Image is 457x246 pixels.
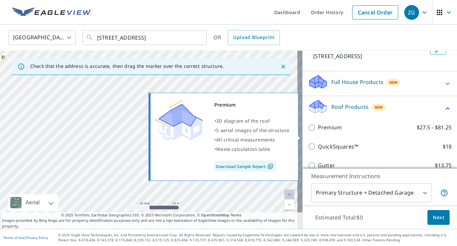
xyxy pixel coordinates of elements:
p: $18 [443,142,452,151]
img: Premium [156,100,203,140]
div: Aerial [8,194,58,211]
div: OR [213,30,280,45]
a: OpenStreetMap [201,212,229,217]
a: Upload Blueprint [228,30,280,45]
div: • [214,116,290,126]
div: Primary Structure + Detached Garage [311,183,431,202]
p: Full House Products [331,78,383,86]
p: Gutter [318,161,335,170]
a: Download Sample Report [214,161,276,171]
p: © 2025 Eagle View Technologies, Inc. and Pictometry International Corp. All Rights Reserved. Repo... [58,233,454,243]
button: Next [427,210,450,225]
button: Close [279,62,288,71]
span: 5 aerial images of the structure [216,127,289,133]
a: Cancel Order [352,5,398,19]
a: Terms of Use [3,235,24,240]
p: Roof Products [331,103,369,111]
span: 3D diagram of the roof [216,118,270,124]
div: Premium [214,100,290,110]
p: [STREET_ADDRESS] [313,52,427,60]
a: Terms [231,212,242,217]
div: • [214,126,290,135]
p: Check that the address is accurate, then drag the marker over the correct structure. [30,63,224,69]
p: $27.5 - $81.25 [417,123,452,132]
div: [GEOGRAPHIC_DATA] [8,28,76,47]
p: | [3,236,48,240]
div: • [214,145,290,154]
a: Current Level 20, Zoom In Disabled [284,190,294,200]
div: Full House ProductsNew [308,74,452,93]
span: New [375,105,383,110]
input: Search by address or latitude-longitude [97,28,193,47]
div: • [214,135,290,145]
p: $13.75 [435,161,452,170]
span: Waste calculation table [216,146,270,152]
a: Current Level 20, Zoom Out [284,200,294,210]
span: © 2025 TomTom, Earthstar Geographics SIO, © 2025 Microsoft Corporation, © [61,212,242,218]
span: All critical measurements [216,136,275,143]
span: Upload Blueprint [233,33,274,42]
p: Premium [318,123,342,132]
span: Next [433,213,444,222]
span: New [389,80,398,85]
div: Aerial [24,194,42,211]
p: Measurement Instructions [311,172,448,180]
p: Estimated Total: $0 [310,210,368,225]
p: QuickSquares™ [318,142,358,151]
img: EV Logo [12,7,91,17]
div: Roof ProductsNew [308,99,452,118]
a: Privacy Policy [26,235,48,240]
div: ZG [404,5,419,20]
img: Pdf Icon [266,163,275,169]
span: Your report will include the primary structure and a detached garage if one exists. [440,189,448,197]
